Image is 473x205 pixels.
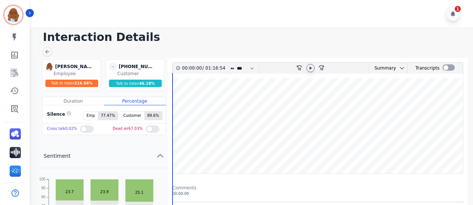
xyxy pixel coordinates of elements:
[156,151,165,160] svg: chevron up
[396,65,405,71] button: chevron down
[119,63,156,71] div: [PHONE_NUMBER]
[117,71,163,77] div: Customer
[98,112,118,120] span: 77.47 %
[41,195,46,199] text: 80
[41,186,46,190] text: 90
[74,81,93,85] span: 216.56 %
[120,112,144,120] span: Customer
[113,124,143,134] div: Dead air 67.03 %
[144,112,162,120] span: 89.6 %
[139,81,155,86] span: 46.18 %
[204,63,224,74] div: 01:16:54
[369,63,396,74] div: Summary
[47,124,77,134] div: Cross talk 0.02 %
[100,190,109,194] text: 23.9
[84,112,98,120] span: Emp
[399,65,405,71] svg: chevron down
[109,80,162,87] div: Talk to listen
[42,97,104,105] div: Duration
[104,97,165,105] div: Percentage
[109,63,117,71] span: -
[415,63,440,74] div: Transcripts
[39,177,46,181] text: 100
[172,185,463,191] div: Comments
[45,111,71,120] div: Silence
[65,190,74,194] text: 23.7
[182,63,202,74] div: 00:00:00
[135,190,144,195] text: 25.1
[43,31,466,44] h1: Interaction Details
[182,63,227,74] div: /
[455,6,461,12] div: 1
[38,152,76,160] span: Sentiment
[172,191,463,196] div: 00:00:00
[55,63,92,71] div: [PERSON_NAME]
[4,6,22,24] img: Bordered avatar
[54,71,99,77] div: Employee
[38,144,168,168] button: Sentiment chevron up
[45,80,98,87] div: Talk to listen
